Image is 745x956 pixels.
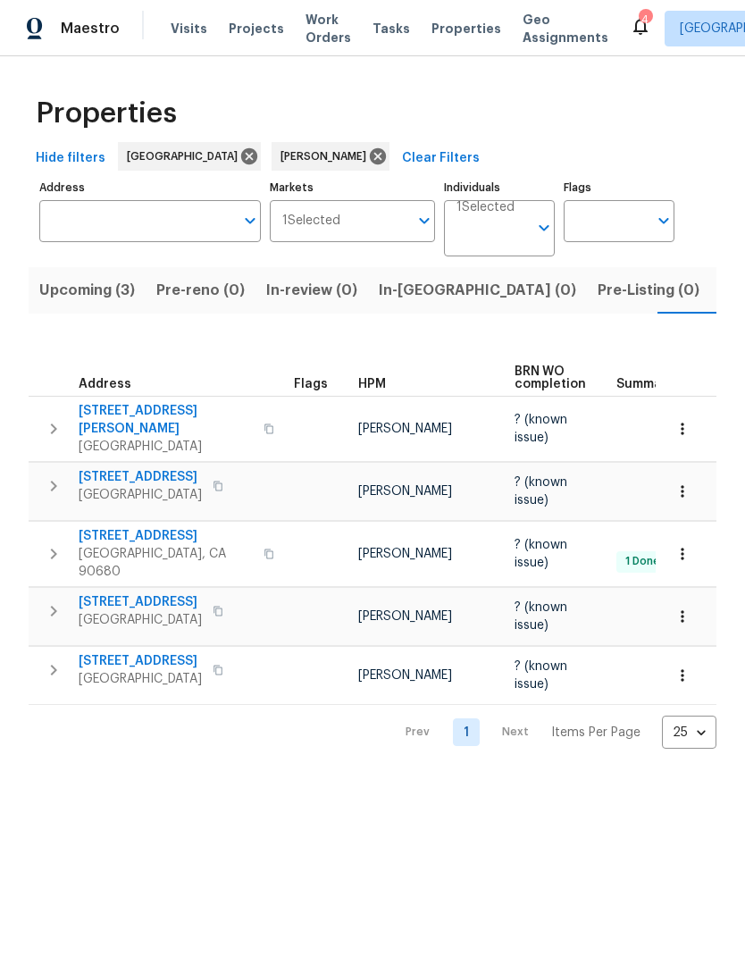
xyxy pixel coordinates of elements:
[79,402,253,438] span: [STREET_ADDRESS][PERSON_NAME]
[39,278,135,303] span: Upcoming (3)
[358,423,452,435] span: [PERSON_NAME]
[79,611,202,629] span: [GEOGRAPHIC_DATA]
[280,147,373,165] span: [PERSON_NAME]
[270,182,436,193] label: Markets
[156,278,245,303] span: Pre-reno (0)
[523,11,608,46] span: Geo Assignments
[272,142,389,171] div: [PERSON_NAME]
[79,670,202,688] span: [GEOGRAPHIC_DATA]
[662,709,716,756] div: 25
[444,182,555,193] label: Individuals
[639,11,651,29] div: 4
[358,378,386,390] span: HPM
[616,378,674,390] span: Summary
[61,20,120,38] span: Maestro
[551,724,640,742] p: Items Per Page
[515,365,586,390] span: BRN WO completion
[412,208,437,233] button: Open
[515,601,567,632] span: ? (known issue)
[79,652,202,670] span: [STREET_ADDRESS]
[358,485,452,498] span: [PERSON_NAME]
[127,147,245,165] span: [GEOGRAPHIC_DATA]
[36,105,177,122] span: Properties
[651,208,676,233] button: Open
[266,278,357,303] span: In-review (0)
[515,539,567,569] span: ? (known issue)
[618,554,667,569] span: 1 Done
[79,438,253,456] span: [GEOGRAPHIC_DATA]
[229,20,284,38] span: Projects
[389,716,716,749] nav: Pagination Navigation
[456,200,515,215] span: 1 Selected
[238,208,263,233] button: Open
[515,414,567,444] span: ? (known issue)
[79,486,202,504] span: [GEOGRAPHIC_DATA]
[36,147,105,170] span: Hide filters
[118,142,261,171] div: [GEOGRAPHIC_DATA]
[171,20,207,38] span: Visits
[515,660,567,691] span: ? (known issue)
[402,147,480,170] span: Clear Filters
[79,593,202,611] span: [STREET_ADDRESS]
[79,378,131,390] span: Address
[79,468,202,486] span: [STREET_ADDRESS]
[564,182,674,193] label: Flags
[532,215,557,240] button: Open
[598,278,699,303] span: Pre-Listing (0)
[294,378,328,390] span: Flags
[358,669,452,682] span: [PERSON_NAME]
[515,476,567,507] span: ? (known issue)
[379,278,576,303] span: In-[GEOGRAPHIC_DATA] (0)
[358,548,452,560] span: [PERSON_NAME]
[79,545,253,581] span: [GEOGRAPHIC_DATA], CA 90680
[372,22,410,35] span: Tasks
[431,20,501,38] span: Properties
[39,182,261,193] label: Address
[358,610,452,623] span: [PERSON_NAME]
[29,142,113,175] button: Hide filters
[395,142,487,175] button: Clear Filters
[306,11,351,46] span: Work Orders
[79,527,253,545] span: [STREET_ADDRESS]
[282,214,340,229] span: 1 Selected
[453,718,480,746] a: Goto page 1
